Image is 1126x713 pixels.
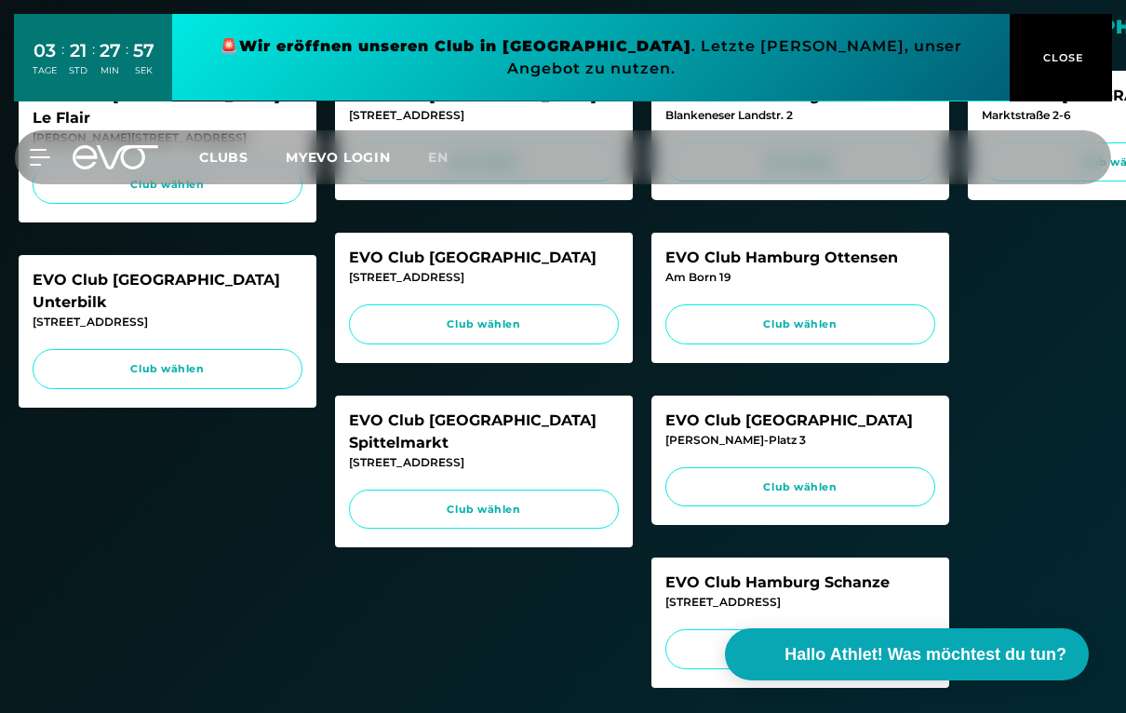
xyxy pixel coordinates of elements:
div: : [126,39,128,88]
span: CLOSE [1039,49,1084,66]
span: Club wählen [683,479,918,495]
span: Club wählen [683,316,918,332]
div: 21 [69,37,87,64]
div: 03 [33,37,57,64]
a: Club wählen [33,349,302,389]
span: Club wählen [683,641,918,657]
button: CLOSE [1010,14,1112,101]
a: Club wählen [665,304,935,344]
div: EVO Club [GEOGRAPHIC_DATA] Unterbilk [33,269,302,314]
a: Club wählen [349,490,619,530]
span: en [428,149,449,166]
div: : [61,39,64,88]
a: Club wählen [665,467,935,507]
div: EVO Club Hamburg Schanze [665,572,935,594]
div: EVO Club [GEOGRAPHIC_DATA] [665,410,935,432]
span: Club wählen [50,361,285,377]
div: [STREET_ADDRESS] [349,269,619,286]
span: Club wählen [367,316,601,332]
div: MIN [100,64,121,77]
a: Clubs [199,148,286,166]
div: : [92,39,95,88]
div: STD [69,64,87,77]
div: [STREET_ADDRESS] [33,314,302,330]
div: [PERSON_NAME]-Platz 3 [665,432,935,449]
div: EVO Club [GEOGRAPHIC_DATA] [349,247,619,269]
div: [STREET_ADDRESS] [349,454,619,471]
div: Am Born 19 [665,269,935,286]
a: Club wählen [349,304,619,344]
div: 57 [133,37,154,64]
div: SEK [133,64,154,77]
span: Clubs [199,149,248,166]
a: MYEVO LOGIN [286,149,391,166]
span: Hallo Athlet! Was möchtest du tun? [784,642,1066,667]
div: 27 [100,37,121,64]
div: EVO Club [GEOGRAPHIC_DATA] Spittelmarkt [349,410,619,454]
span: Club wählen [367,502,601,518]
a: Club wählen [665,629,935,669]
button: Hallo Athlet! Was möchtest du tun? [725,628,1089,680]
a: en [428,147,471,168]
div: [STREET_ADDRESS] [665,594,935,611]
div: TAGE [33,64,57,77]
div: EVO Club Hamburg Ottensen [665,247,935,269]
